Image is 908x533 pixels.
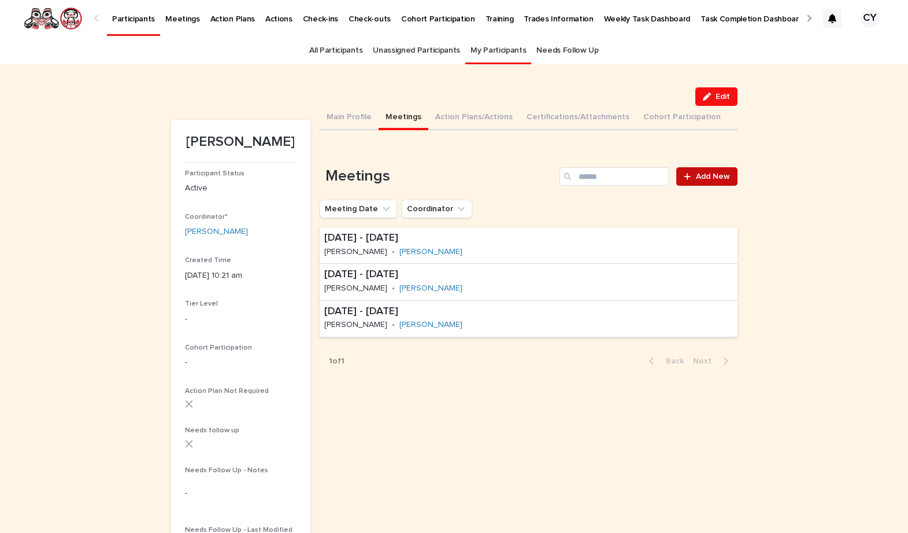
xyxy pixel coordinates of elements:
span: Needs follow up [185,427,239,434]
span: Edit [716,93,730,101]
p: • [392,247,395,257]
p: [PERSON_NAME] [185,134,297,150]
button: Back [640,356,688,366]
p: • [392,320,395,330]
a: Unassigned Participants [373,37,460,64]
p: [DATE] 10:21 am [185,270,297,282]
a: [DATE] - [DATE][PERSON_NAME]•[PERSON_NAME] [320,301,737,337]
p: [PERSON_NAME] [324,247,387,257]
p: [PERSON_NAME] [324,284,387,293]
button: Meeting Date [320,200,397,218]
input: Search [559,167,669,186]
button: Coordinator [402,200,472,218]
p: - [185,487,297,499]
a: [PERSON_NAME] [399,284,462,293]
p: - [185,356,297,369]
button: Meetings [379,106,428,130]
span: Add New [696,172,730,181]
img: rNyI97lYS1uoOg9yXW8k [23,7,83,30]
a: My Participants [470,37,526,64]
a: All Participants [309,37,362,64]
div: CY [861,9,879,28]
p: Active [185,182,297,194]
a: [DATE] - [DATE][PERSON_NAME]•[PERSON_NAME] [320,227,737,264]
span: Action Plan Not Required [185,388,269,395]
a: Add New [676,167,737,186]
button: Next [688,356,737,366]
button: Certifications/Attachments [520,106,636,130]
span: Created Time [185,257,231,264]
p: • [392,284,395,293]
span: Next [693,357,718,365]
button: Action Plans/Actions [428,106,520,130]
p: [PERSON_NAME] [324,320,387,330]
a: [PERSON_NAME] [399,247,462,257]
button: Main Profile [320,106,379,130]
p: [DATE] - [DATE] [324,269,536,281]
a: [PERSON_NAME] [399,320,462,330]
span: Tier Level [185,300,218,307]
p: [DATE] - [DATE] [324,306,536,318]
a: [DATE] - [DATE][PERSON_NAME]•[PERSON_NAME] [320,264,737,300]
p: [DATE] - [DATE] [324,232,536,245]
span: Coordinator* [185,214,228,220]
span: Needs Follow Up - Notes [185,467,268,474]
a: Needs Follow Up [536,37,598,64]
button: Cohort Participation [636,106,728,130]
p: 1 of 1 [320,347,354,376]
p: - [185,313,297,325]
span: Participant Status [185,170,244,177]
span: Back [659,357,684,365]
span: Cohort Participation [185,344,252,351]
h1: Meetings [320,167,555,186]
button: Edit [695,87,737,106]
a: [PERSON_NAME] [185,226,248,238]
